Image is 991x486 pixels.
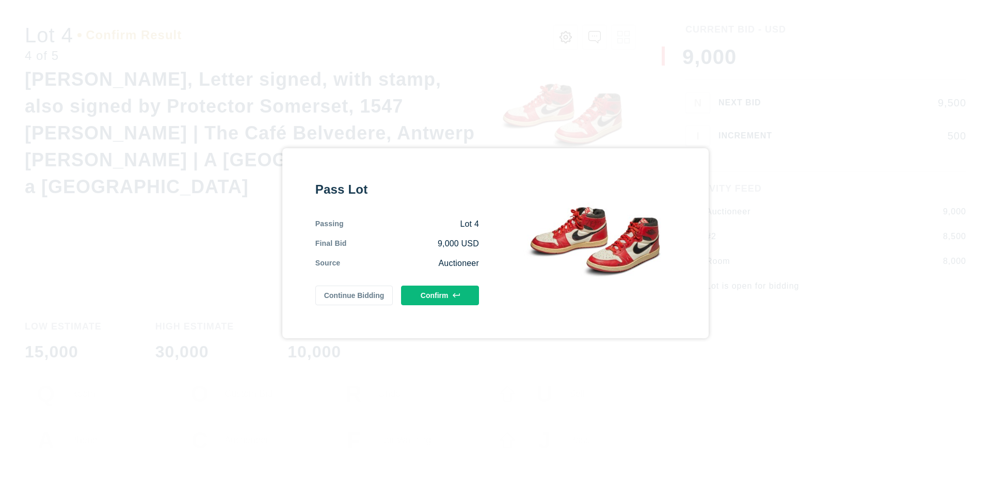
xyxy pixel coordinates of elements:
[315,238,347,249] div: Final Bid
[315,181,479,198] div: Pass Lot
[344,218,479,230] div: Lot 4
[401,286,479,305] button: Confirm
[347,238,479,249] div: 9,000 USD
[315,218,344,230] div: Passing
[315,286,393,305] button: Continue Bidding
[315,258,341,269] div: Source
[340,258,479,269] div: Auctioneer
